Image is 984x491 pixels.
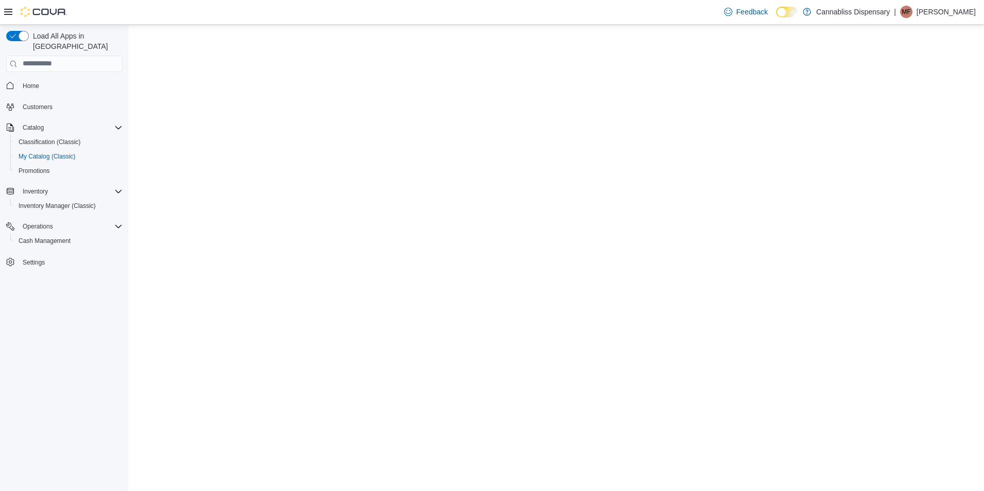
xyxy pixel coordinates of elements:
span: Home [23,82,39,90]
button: Inventory [2,184,127,199]
button: Operations [2,219,127,234]
span: Classification (Classic) [14,136,122,148]
button: Cash Management [10,234,127,248]
span: Operations [23,222,53,231]
span: Inventory Manager (Classic) [14,200,122,212]
span: Inventory [19,185,122,198]
a: Feedback [720,2,772,22]
span: Cash Management [19,237,71,245]
button: Customers [2,99,127,114]
nav: Complex example [6,74,122,296]
a: Cash Management [14,235,75,247]
span: Feedback [736,7,768,17]
button: Classification (Classic) [10,135,127,149]
div: Michelle Francisco [900,6,912,18]
span: Catalog [23,124,44,132]
a: Customers [19,101,57,113]
span: Settings [23,258,45,267]
span: Classification (Classic) [19,138,81,146]
a: Inventory Manager (Classic) [14,200,100,212]
span: Inventory Manager (Classic) [19,202,96,210]
span: Home [19,79,122,92]
img: Cova [21,7,67,17]
button: My Catalog (Classic) [10,149,127,164]
p: | [894,6,896,18]
span: Customers [19,100,122,113]
p: [PERSON_NAME] [917,6,976,18]
span: My Catalog (Classic) [19,152,76,161]
a: Home [19,80,43,92]
span: Settings [19,255,122,268]
span: Customers [23,103,52,111]
span: My Catalog (Classic) [14,150,122,163]
a: My Catalog (Classic) [14,150,80,163]
button: Inventory [19,185,52,198]
span: Cash Management [14,235,122,247]
span: Promotions [14,165,122,177]
span: Inventory [23,187,48,196]
span: Operations [19,220,122,233]
span: Promotions [19,167,50,175]
button: Catalog [2,120,127,135]
button: Home [2,78,127,93]
button: Promotions [10,164,127,178]
input: Dark Mode [776,7,798,17]
button: Operations [19,220,57,233]
span: Load All Apps in [GEOGRAPHIC_DATA] [29,31,122,51]
span: MF [902,6,910,18]
button: Catalog [19,121,48,134]
p: Cannabliss Dispensary [816,6,890,18]
a: Settings [19,256,49,269]
button: Inventory Manager (Classic) [10,199,127,213]
a: Classification (Classic) [14,136,85,148]
button: Settings [2,254,127,269]
a: Promotions [14,165,54,177]
span: Catalog [19,121,122,134]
